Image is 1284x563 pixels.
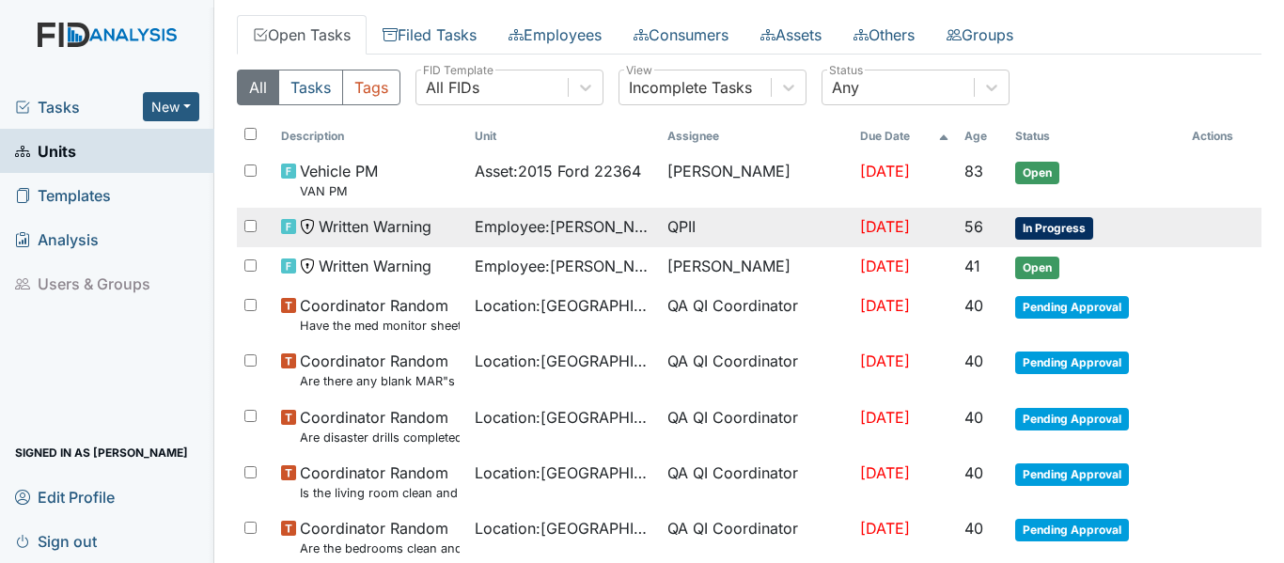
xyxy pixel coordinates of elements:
span: Coordinator Random Have the med monitor sheets been filled out? [300,294,459,335]
td: QA QI Coordinator [660,342,853,398]
span: Coordinator Random Are disaster drills completed as scheduled? [300,406,459,446]
div: Any [832,76,859,99]
th: Actions [1184,120,1261,152]
span: 40 [964,519,983,538]
button: Tasks [278,70,343,105]
div: Type filter [237,70,400,105]
span: Pending Approval [1015,352,1129,374]
th: Toggle SortBy [467,120,660,152]
span: Coordinator Random Are the bedrooms clean and in good repair? [300,517,459,557]
button: New [143,92,199,121]
span: 41 [964,257,980,275]
span: 40 [964,463,983,482]
span: Pending Approval [1015,408,1129,430]
td: QA QI Coordinator [660,399,853,454]
span: [DATE] [860,296,910,315]
small: VAN PM [300,182,378,200]
span: Edit Profile [15,482,115,511]
span: [DATE] [860,408,910,427]
span: Location : [GEOGRAPHIC_DATA] [475,406,652,429]
td: [PERSON_NAME] [660,247,853,287]
div: Incomplete Tasks [629,76,752,99]
span: Templates [15,180,111,210]
small: Are disaster drills completed as scheduled? [300,429,459,446]
th: Assignee [660,120,853,152]
span: [DATE] [860,162,910,180]
span: Sign out [15,526,97,555]
span: Written Warning [319,255,431,277]
span: Written Warning [319,215,431,238]
button: Tags [342,70,400,105]
th: Toggle SortBy [957,120,1009,152]
a: Groups [931,15,1029,55]
th: Toggle SortBy [1008,120,1183,152]
span: Analysis [15,225,99,254]
span: Coordinator Random Is the living room clean and in good repair? [300,461,459,502]
a: Open Tasks [237,15,367,55]
small: Is the living room clean and in good repair? [300,484,459,502]
th: Toggle SortBy [853,120,957,152]
th: Toggle SortBy [274,120,466,152]
a: Consumers [618,15,744,55]
span: Open [1015,257,1059,279]
span: Pending Approval [1015,296,1129,319]
span: 40 [964,408,983,427]
small: Are the bedrooms clean and in good repair? [300,540,459,557]
span: Vehicle PM VAN PM [300,160,378,200]
span: Employee : [PERSON_NAME] [475,255,652,277]
span: [DATE] [860,463,910,482]
td: QA QI Coordinator [660,454,853,509]
span: Location : [GEOGRAPHIC_DATA] [475,461,652,484]
span: [DATE] [860,519,910,538]
span: Location : [GEOGRAPHIC_DATA] [475,517,652,540]
span: 56 [964,217,983,236]
span: Location : [GEOGRAPHIC_DATA] [475,350,652,372]
a: Employees [493,15,618,55]
span: [DATE] [860,352,910,370]
div: All FIDs [426,76,479,99]
span: 40 [964,352,983,370]
span: Units [15,136,76,165]
span: [DATE] [860,257,910,275]
a: Filed Tasks [367,15,493,55]
span: In Progress [1015,217,1093,240]
span: Employee : [PERSON_NAME][GEOGRAPHIC_DATA] [475,215,652,238]
span: 40 [964,296,983,315]
span: Pending Approval [1015,463,1129,486]
span: Location : [GEOGRAPHIC_DATA] [475,294,652,317]
span: Pending Approval [1015,519,1129,541]
a: Assets [744,15,838,55]
span: Signed in as [PERSON_NAME] [15,438,188,467]
a: Tasks [15,96,143,118]
span: Asset : 2015 Ford 22364 [475,160,641,182]
small: Have the med monitor sheets been filled out? [300,317,459,335]
span: 83 [964,162,983,180]
span: Open [1015,162,1059,184]
a: Others [838,15,931,55]
td: QPII [660,208,853,247]
td: [PERSON_NAME] [660,152,853,208]
button: All [237,70,279,105]
td: QA QI Coordinator [660,287,853,342]
input: Toggle All Rows Selected [244,128,257,140]
small: Are there any blank MAR"s [300,372,455,390]
span: Coordinator Random Are there any blank MAR"s [300,350,455,390]
span: [DATE] [860,217,910,236]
